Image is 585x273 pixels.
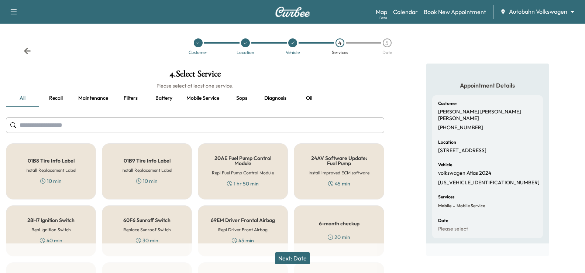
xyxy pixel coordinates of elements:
[438,147,486,154] p: [STREET_ADDRESS]
[393,7,418,16] a: Calendar
[31,226,71,233] h6: Repl Ignition Switch
[379,15,387,21] div: Beta
[136,237,158,244] div: 30 min
[40,177,62,185] div: 10 min
[275,252,310,264] button: Next: Date
[180,89,225,107] button: Mobile service
[455,203,485,209] span: Mobile Service
[332,50,348,55] div: Services
[376,7,387,16] a: MapBeta
[438,218,448,223] h6: Date
[72,89,114,107] button: Maintenance
[124,158,171,163] h5: 01B9 Tire Info Label
[225,89,258,107] button: Sops
[6,89,384,107] div: basic tabs example
[438,226,468,232] p: Please select
[218,226,268,233] h6: Repl Driver Front Airbag
[438,203,451,209] span: Mobile
[136,177,158,185] div: 10 min
[335,38,344,47] div: 4
[189,50,207,55] div: Customer
[6,69,384,82] h1: 4 . Select Service
[123,226,171,233] h6: Replace Sunroof Switch
[309,170,369,176] h6: Install improved ECM software
[121,167,172,174] h6: Install Replacement Label
[328,180,350,187] div: 45 min
[258,89,292,107] button: Diagnosis
[509,7,567,16] span: Autobahn Volkswagen
[438,163,452,167] h6: Vehicle
[438,140,456,144] h6: Location
[424,7,486,16] a: Book New Appointment
[237,50,254,55] div: Location
[382,50,392,55] div: Date
[275,7,310,17] img: Curbee Logo
[28,158,75,163] h5: 01B8 Tire Info Label
[438,170,491,177] p: volkswagen Atlas 2024
[438,124,483,131] p: [PHONE_NUMBER]
[6,89,39,107] button: all
[212,170,274,176] h6: Repl Fuel Pump Control Module
[286,50,300,55] div: Vehicle
[27,218,75,223] h5: 28H7 Ignition Switch
[39,89,72,107] button: Recall
[147,89,180,107] button: Battery
[432,81,543,89] h5: Appointment Details
[383,38,392,47] div: 5
[40,237,62,244] div: 40 min
[211,218,275,223] h5: 69EM Driver Frontal Airbag
[25,167,76,174] h6: Install Replacement Label
[6,82,384,89] h6: Please select at least one service.
[227,180,259,187] div: 1 hr 50 min
[292,89,326,107] button: Oil
[438,109,537,122] p: [PERSON_NAME] [PERSON_NAME] [PERSON_NAME]
[123,218,171,223] h5: 60F6 Sunroff Switch
[319,221,359,226] h5: 6-month checkup
[438,180,540,186] p: [US_VEHICLE_IDENTIFICATION_NUMBER]
[438,101,457,106] h6: Customer
[306,156,372,166] h5: 24AV Software Update: Fuel Pump
[232,237,254,244] div: 45 min
[451,202,455,209] span: -
[438,195,454,199] h6: Services
[24,47,31,55] div: Back
[328,233,350,241] div: 20 min
[210,156,276,166] h5: 20AE Fuel Pump Control Module
[114,89,147,107] button: Filters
